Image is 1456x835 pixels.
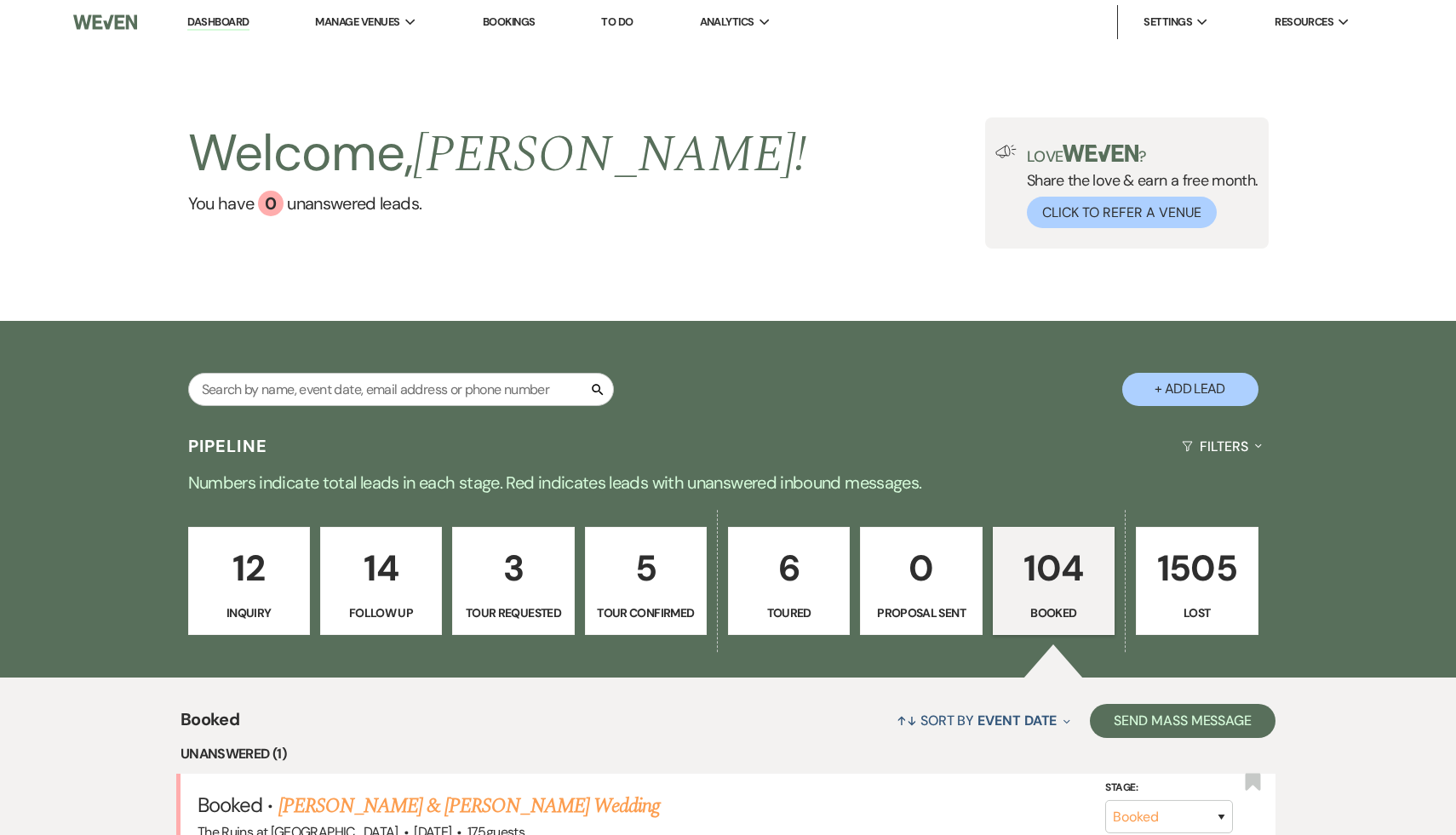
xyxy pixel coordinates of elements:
[413,116,806,194] span: [PERSON_NAME] !
[198,792,262,818] span: Booked
[700,14,754,31] span: Analytics
[463,603,563,622] p: Tour Requested
[1275,14,1333,31] span: Resources
[320,527,442,636] a: 14Follow Up
[1004,540,1103,597] p: 104
[181,743,1275,765] li: Unanswered (1)
[188,434,268,458] h3: Pipeline
[1175,424,1268,469] button: Filters
[871,540,971,597] p: 0
[1147,603,1247,622] p: Lost
[897,712,917,729] span: ↑↓
[1090,704,1275,738] button: Send Mass Message
[995,145,1017,158] img: loud-speaker-illustration.svg
[596,540,696,597] p: 5
[187,14,249,31] a: Dashboard
[199,603,299,622] p: Inquiry
[1017,145,1258,228] div: Share the love & earn a free month.
[1027,145,1258,164] p: Love ?
[188,191,807,216] a: You have 0 unanswered leads.
[331,540,431,597] p: 14
[452,527,574,636] a: 3Tour Requested
[73,4,138,40] img: Weven Logo
[115,469,1341,496] p: Numbers indicate total leads in each stage. Red indicates leads with unanswered inbound messages.
[739,603,839,622] p: Toured
[601,14,633,29] a: To Do
[1027,197,1217,228] button: Click to Refer a Venue
[890,698,1077,743] button: Sort By Event Date
[993,527,1115,636] a: 104Booked
[977,712,1057,729] span: Event Date
[188,527,310,636] a: 12Inquiry
[1136,527,1258,636] a: 1505Lost
[1063,145,1138,162] img: weven-logo-green.svg
[1147,540,1247,597] p: 1505
[728,527,850,636] a: 6Toured
[188,373,614,406] input: Search by name, event date, email address or phone number
[1144,14,1192,31] span: Settings
[278,791,660,821] a: [PERSON_NAME] & [PERSON_NAME] Wedding
[199,540,299,597] p: 12
[1105,778,1233,797] label: Stage:
[1122,373,1258,406] button: + Add Lead
[1004,603,1103,622] p: Booked
[585,527,707,636] a: 5Tour Confirmed
[315,14,399,31] span: Manage Venues
[483,14,536,29] a: Bookings
[871,603,971,622] p: Proposal Sent
[258,191,284,216] div: 0
[596,603,696,622] p: Tour Confirmed
[331,603,431,622] p: Follow Up
[463,540,563,597] p: 3
[860,527,982,636] a: 0Proposal Sent
[739,540,839,597] p: 6
[188,117,807,191] h2: Welcome,
[181,706,239,743] span: Booked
